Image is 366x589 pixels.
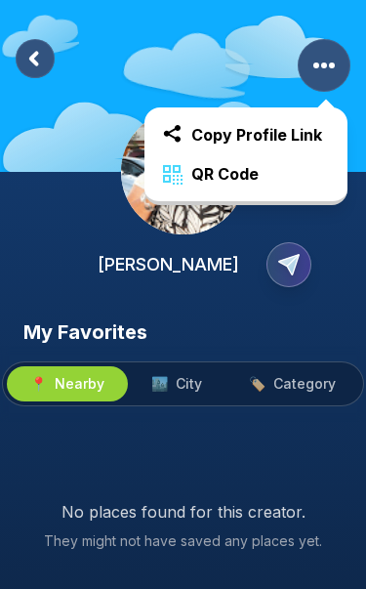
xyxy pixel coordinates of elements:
span: City [176,374,202,394]
button: 🏙️City [128,366,225,401]
button: 📍Nearby [7,366,128,401]
button: 🏷️Category [225,366,359,401]
span: Category [273,374,336,394]
button: Copy Profile Link [259,234,343,295]
h3: My Favorites [23,318,147,346]
span: 🏷️ [249,374,265,394]
span: Copy Profile Link [183,123,330,147]
img: Profile Image [121,109,246,234]
h2: [PERSON_NAME] [98,251,239,278]
p: No places found for this creator. [23,500,343,524]
span: 🏙️ [151,374,168,394]
button: More Options [298,39,350,92]
span: 📍 [30,374,47,394]
p: They might not have saved any places yet. [23,531,343,551]
span: Nearby [55,374,104,394]
span: QR Code [183,162,266,186]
